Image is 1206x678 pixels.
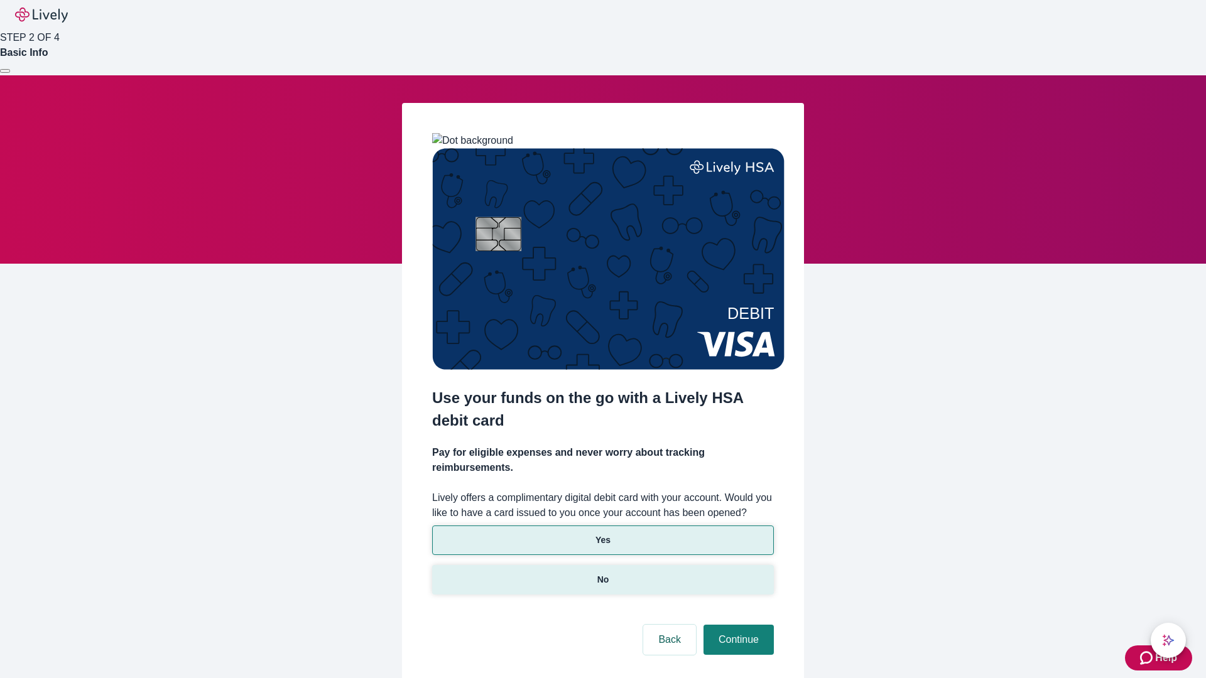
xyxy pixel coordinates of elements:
[597,573,609,586] p: No
[1140,650,1155,665] svg: Zendesk support icon
[703,625,774,655] button: Continue
[1125,645,1192,670] button: Zendesk support iconHelp
[432,133,513,148] img: Dot background
[432,445,774,475] h4: Pay for eligible expenses and never worry about tracking reimbursements.
[432,490,774,520] label: Lively offers a complimentary digital debit card with your account. Would you like to have a card...
[643,625,696,655] button: Back
[432,387,774,432] h2: Use your funds on the go with a Lively HSA debit card
[595,534,611,547] p: Yes
[432,525,774,555] button: Yes
[1155,650,1177,665] span: Help
[1162,634,1175,647] svg: Lively AI Assistant
[432,565,774,595] button: No
[1151,623,1186,658] button: chat
[432,148,785,370] img: Debit card
[15,8,68,23] img: Lively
